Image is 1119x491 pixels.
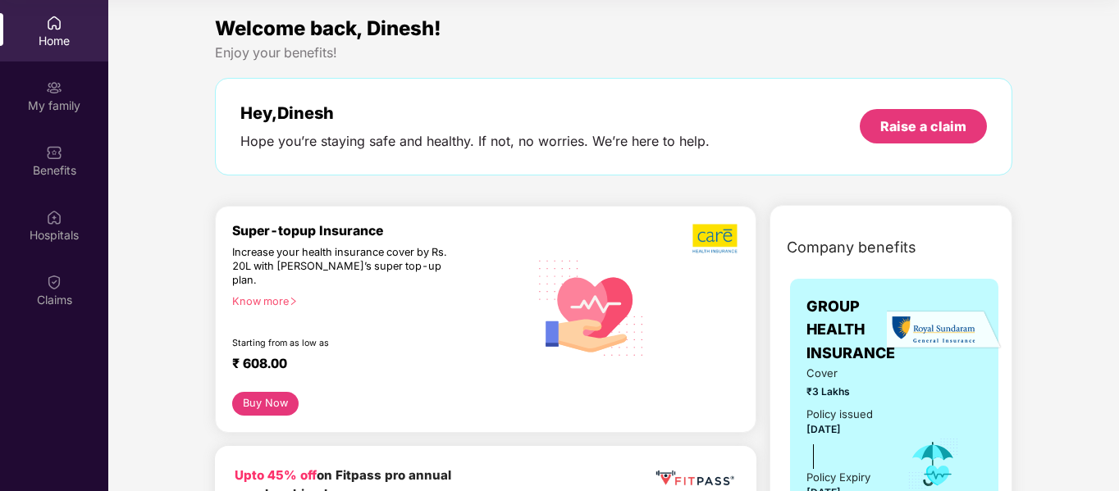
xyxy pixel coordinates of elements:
div: Enjoy your benefits! [215,44,1012,61]
div: Super-topup Insurance [232,223,528,239]
div: Starting from as low as [232,338,459,349]
span: GROUP HEALTH INSURANCE [806,295,895,365]
img: icon [907,437,960,491]
button: Buy Now [232,392,299,416]
div: Hope you’re staying safe and healthy. If not, no worries. We’re here to help. [240,133,710,150]
img: svg+xml;base64,PHN2ZyB3aWR0aD0iMjAiIGhlaWdodD0iMjAiIHZpZXdCb3g9IjAgMCAyMCAyMCIgZmlsbD0ibm9uZSIgeG... [46,80,62,96]
div: ₹ 608.00 [232,356,512,375]
img: svg+xml;base64,PHN2ZyB4bWxucz0iaHR0cDovL3d3dy53My5vcmcvMjAwMC9zdmciIHhtbG5zOnhsaW5rPSJodHRwOi8vd3... [528,243,655,371]
img: svg+xml;base64,PHN2ZyBpZD0iQmVuZWZpdHMiIHhtbG5zPSJodHRwOi8vd3d3LnczLm9yZy8yMDAwL3N2ZyIgd2lkdGg9Ij... [46,144,62,161]
b: Upto 45% off [235,467,317,483]
img: svg+xml;base64,PHN2ZyBpZD0iSG9tZSIgeG1sbnM9Imh0dHA6Ly93d3cudzMub3JnLzIwMDAvc3ZnIiB3aWR0aD0iMjAiIG... [46,15,62,31]
div: Policy Expiry [806,469,870,486]
div: Know more [232,295,518,307]
div: Hey, Dinesh [240,103,710,123]
span: right [289,297,298,306]
span: Cover [806,365,884,382]
div: Raise a claim [880,117,966,135]
div: Policy issued [806,406,873,423]
div: Increase your health insurance cover by Rs. 20L with [PERSON_NAME]’s super top-up plan. [232,246,457,288]
span: [DATE] [806,423,841,435]
img: svg+xml;base64,PHN2ZyBpZD0iSG9zcGl0YWxzIiB4bWxucz0iaHR0cDovL3d3dy53My5vcmcvMjAwMC9zdmciIHdpZHRoPS... [46,209,62,225]
span: ₹3 Lakhs [806,384,884,399]
span: Welcome back, Dinesh! [215,16,441,40]
span: Company benefits [787,236,916,259]
img: svg+xml;base64,PHN2ZyBpZD0iQ2xhaW0iIHhtbG5zPSJodHRwOi8vd3d3LnczLm9yZy8yMDAwL3N2ZyIgd2lkdGg9IjIwIi... [46,274,62,290]
img: b5dec4f62d2307b9de63beb79f102df3.png [692,223,739,254]
img: insurerLogo [887,310,1002,350]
